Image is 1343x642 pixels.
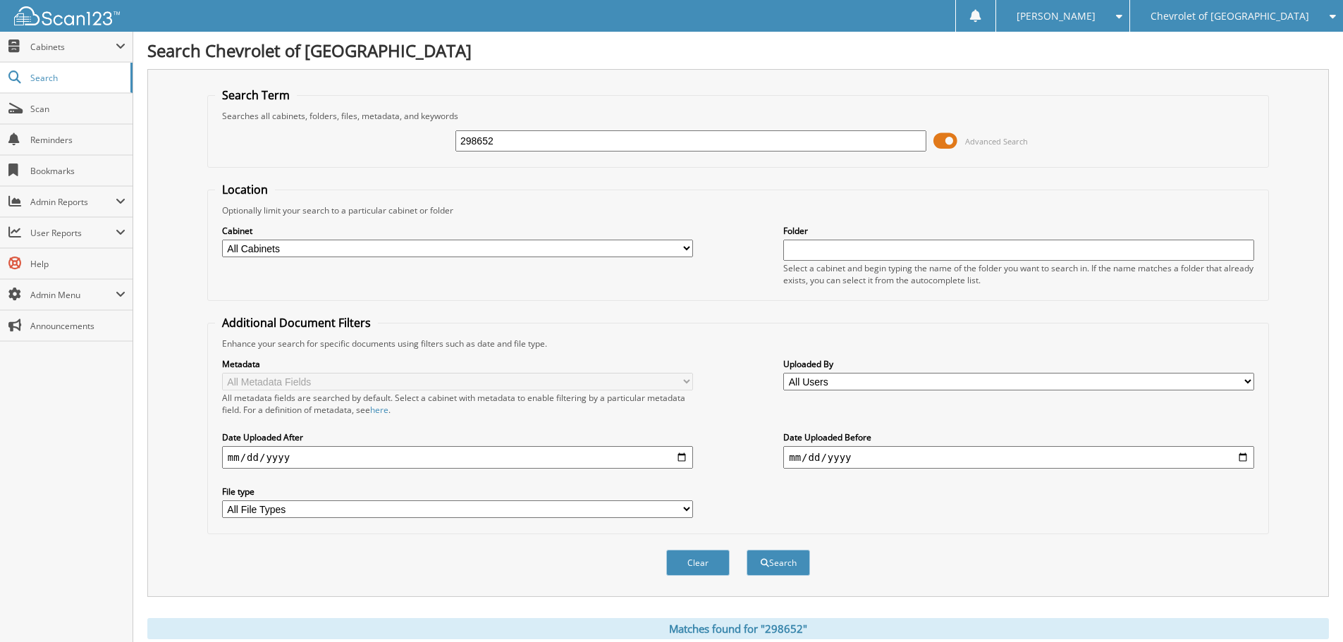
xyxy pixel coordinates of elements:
span: [PERSON_NAME] [1017,12,1096,20]
span: Search [30,72,123,84]
iframe: Chat Widget [1273,574,1343,642]
label: Metadata [222,358,693,370]
label: Cabinet [222,225,693,237]
label: Date Uploaded Before [783,431,1254,443]
button: Clear [666,550,730,576]
img: scan123-logo-white.svg [14,6,120,25]
span: Announcements [30,320,125,332]
label: Date Uploaded After [222,431,693,443]
div: All metadata fields are searched by default. Select a cabinet with metadata to enable filtering b... [222,392,693,416]
span: Cabinets [30,41,116,53]
div: Optionally limit your search to a particular cabinet or folder [215,204,1261,216]
span: Reminders [30,134,125,146]
h1: Search Chevrolet of [GEOGRAPHIC_DATA] [147,39,1329,62]
span: Admin Reports [30,196,116,208]
div: Searches all cabinets, folders, files, metadata, and keywords [215,110,1261,122]
legend: Search Term [215,87,297,103]
span: Admin Menu [30,289,116,301]
label: Folder [783,225,1254,237]
span: Chevrolet of [GEOGRAPHIC_DATA] [1151,12,1309,20]
div: Select a cabinet and begin typing the name of the folder you want to search in. If the name match... [783,262,1254,286]
input: end [783,446,1254,469]
a: here [370,404,388,416]
span: Advanced Search [965,136,1028,147]
span: Scan [30,103,125,115]
input: start [222,446,693,469]
span: User Reports [30,227,116,239]
button: Search [747,550,810,576]
label: File type [222,486,693,498]
span: Help [30,258,125,270]
legend: Additional Document Filters [215,315,378,331]
div: Matches found for "298652" [147,618,1329,639]
div: Enhance your search for specific documents using filters such as date and file type. [215,338,1261,350]
span: Bookmarks [30,165,125,177]
legend: Location [215,182,275,197]
label: Uploaded By [783,358,1254,370]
